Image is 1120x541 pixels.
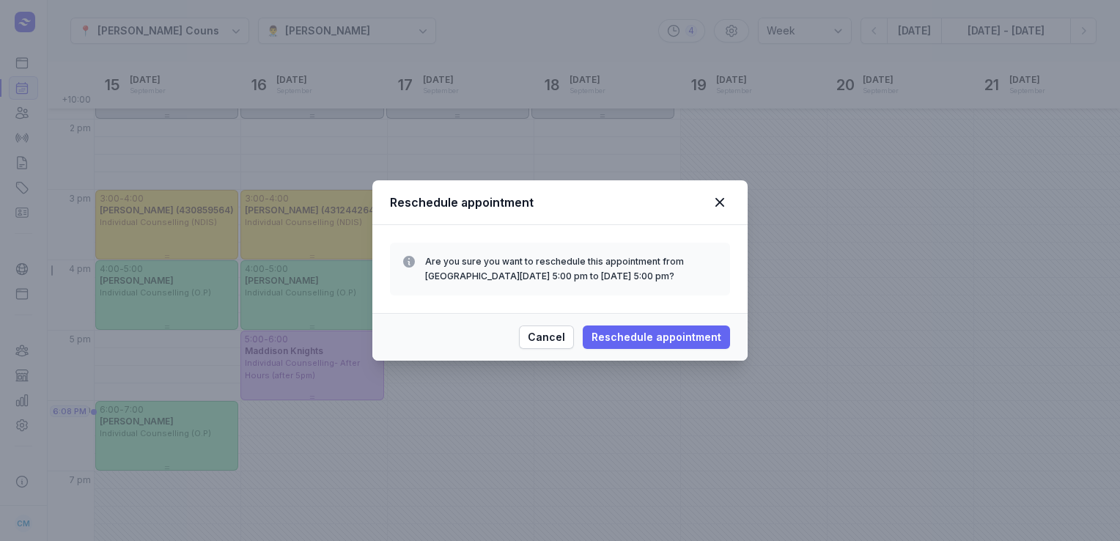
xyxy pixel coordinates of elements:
span: Reschedule appointment [592,328,721,346]
div: Reschedule appointment [390,194,710,211]
button: Reschedule appointment [583,325,730,349]
span: Cancel [528,328,565,346]
div: Are you sure you want to reschedule this appointment from [GEOGRAPHIC_DATA][DATE] 5:00 pm to [DAT... [425,254,718,284]
button: Cancel [519,325,574,349]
